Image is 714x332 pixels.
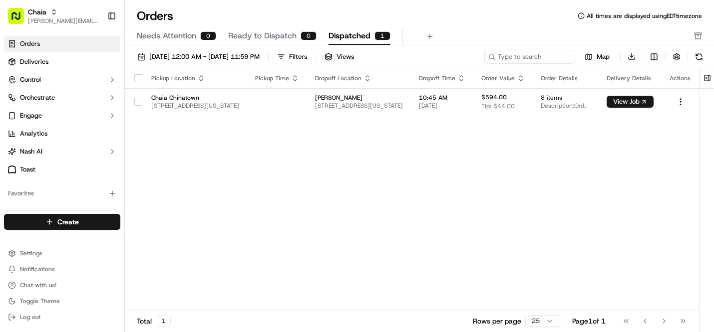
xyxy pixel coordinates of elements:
[541,102,591,110] span: Description: Order number: 1 for [PERSON_NAME]
[255,74,299,82] div: Pickup Time
[137,8,173,24] h1: Orders
[4,36,120,52] a: Orders
[481,74,525,82] div: Order Value
[151,94,239,102] span: Chaia Chinatown
[4,246,120,260] button: Settings
[670,74,692,82] div: Actions
[20,75,41,84] span: Control
[4,4,103,28] button: Chaia[PERSON_NAME][EMAIL_ADDRESS][DOMAIN_NAME]
[20,93,55,102] span: Orchestrate
[4,310,120,324] button: Log out
[20,297,60,305] span: Toggle Theme
[20,57,48,66] span: Deliveries
[137,30,196,42] span: Needs Attention
[20,39,40,48] span: Orders
[607,96,654,108] button: View Job
[587,12,702,20] span: All times are displayed using EDT timezone
[572,316,606,326] div: Page 1 of 1
[315,94,403,102] span: [PERSON_NAME]
[20,249,42,257] span: Settings
[607,98,654,106] a: View Job
[607,74,654,82] div: Delivery Details
[337,52,354,61] span: Views
[692,50,706,64] button: Refresh
[151,74,239,82] div: Pickup Location
[484,50,574,64] input: Type to search
[4,278,120,292] button: Chat with us!
[4,54,120,70] a: Deliveries
[4,294,120,308] button: Toggle Theme
[137,316,171,327] div: Total
[578,51,616,63] button: Map
[419,74,465,82] div: Dropoff Time
[4,144,120,160] button: Nash AI
[151,102,239,110] span: [STREET_ADDRESS][US_STATE]
[315,102,403,110] span: [STREET_ADDRESS][US_STATE]
[320,50,358,64] button: Views
[149,52,260,61] span: [DATE] 12:00 AM - [DATE] 11:59 PM
[4,185,120,201] div: Favorites
[541,94,591,102] span: 8 items
[57,217,79,227] span: Create
[541,74,591,82] div: Order Details
[481,93,507,101] span: $594.00
[289,52,307,61] div: Filters
[4,262,120,276] button: Notifications
[228,30,297,42] span: Ready to Dispatch
[329,30,370,42] span: Dispatched
[20,281,56,289] span: Chat with us!
[4,108,120,124] button: Engage
[28,7,46,17] button: Chaia
[273,50,312,64] button: Filters
[481,102,515,110] span: Tip: $44.00
[4,126,120,142] a: Analytics
[20,111,42,120] span: Engage
[473,316,521,326] p: Rows per page
[20,129,47,138] span: Analytics
[419,102,465,110] span: [DATE]
[20,313,40,321] span: Log out
[419,94,465,102] span: 10:45 AM
[4,214,120,230] button: Create
[301,31,317,40] div: 0
[4,90,120,106] button: Orchestrate
[374,31,390,40] div: 1
[315,74,403,82] div: Dropoff Location
[133,50,264,64] button: [DATE] 12:00 AM - [DATE] 11:59 PM
[4,72,120,88] button: Control
[4,162,120,177] a: Toast
[156,316,171,327] div: 1
[20,165,35,174] span: Toast
[20,265,55,273] span: Notifications
[200,31,216,40] div: 0
[597,52,610,61] span: Map
[28,17,99,25] button: [PERSON_NAME][EMAIL_ADDRESS][DOMAIN_NAME]
[8,166,16,173] img: Toast logo
[20,147,42,156] span: Nash AI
